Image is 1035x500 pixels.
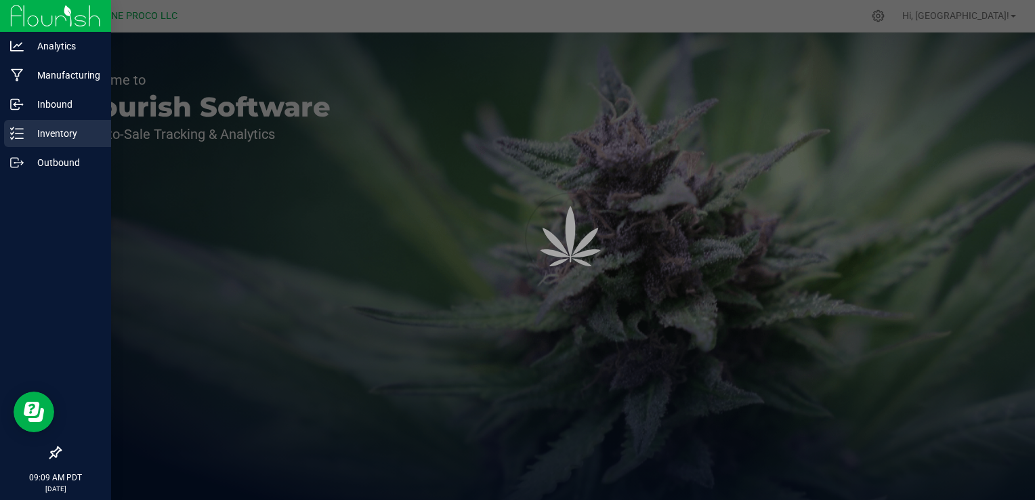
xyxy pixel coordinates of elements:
[10,39,24,53] inline-svg: Analytics
[24,67,105,83] p: Manufacturing
[6,484,105,494] p: [DATE]
[14,392,54,432] iframe: Resource center
[10,127,24,140] inline-svg: Inventory
[24,38,105,54] p: Analytics
[24,125,105,142] p: Inventory
[24,154,105,171] p: Outbound
[10,68,24,82] inline-svg: Manufacturing
[10,98,24,111] inline-svg: Inbound
[6,472,105,484] p: 09:09 AM PDT
[10,156,24,169] inline-svg: Outbound
[24,96,105,112] p: Inbound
